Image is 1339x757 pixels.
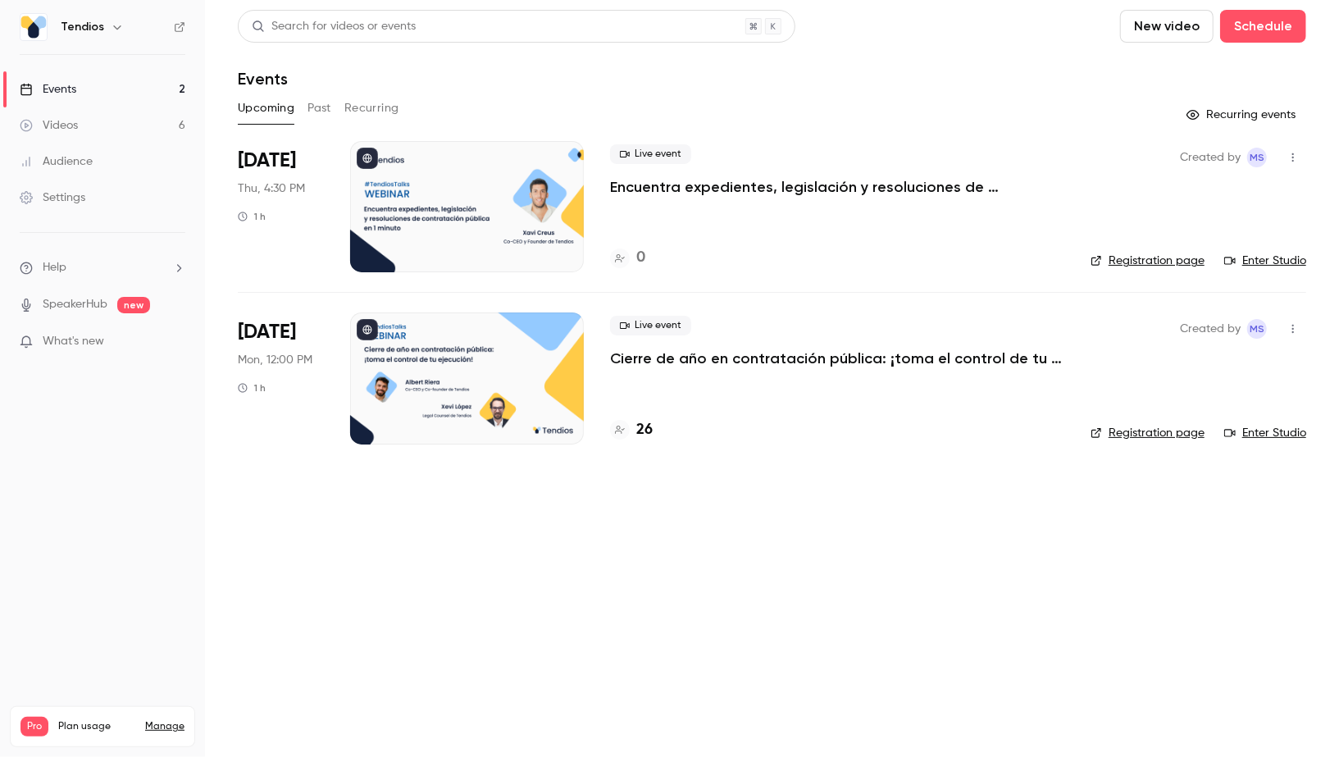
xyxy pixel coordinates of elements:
[1250,319,1264,339] span: MS
[61,19,104,35] h6: Tendios
[1247,148,1267,167] span: Maria Serra
[610,247,645,269] a: 0
[1091,425,1205,441] a: Registration page
[20,117,78,134] div: Videos
[1250,148,1264,167] span: MS
[1224,425,1306,441] a: Enter Studio
[636,419,653,441] h4: 26
[20,259,185,276] li: help-dropdown-opener
[1091,253,1205,269] a: Registration page
[344,95,399,121] button: Recurring
[43,333,104,350] span: What's new
[238,148,296,174] span: [DATE]
[20,189,85,206] div: Settings
[238,141,324,272] div: Sep 25 Thu, 4:30 PM (Europe/Madrid)
[307,95,331,121] button: Past
[20,14,47,40] img: Tendios
[20,81,76,98] div: Events
[1120,10,1214,43] button: New video
[610,177,1064,197] a: Encuentra expedientes, legislación y resoluciones de contratación pública en 1 minuto
[238,352,312,368] span: Mon, 12:00 PM
[20,717,48,736] span: Pro
[1224,253,1306,269] a: Enter Studio
[610,316,691,335] span: Live event
[610,419,653,441] a: 26
[238,319,296,345] span: [DATE]
[43,259,66,276] span: Help
[238,210,266,223] div: 1 h
[238,312,324,444] div: Oct 20 Mon, 12:00 PM (Europe/Madrid)
[145,720,184,733] a: Manage
[20,153,93,170] div: Audience
[238,381,266,394] div: 1 h
[238,95,294,121] button: Upcoming
[238,180,305,197] span: Thu, 4:30 PM
[1247,319,1267,339] span: Maria Serra
[636,247,645,269] h4: 0
[1220,10,1306,43] button: Schedule
[1180,319,1241,339] span: Created by
[610,144,691,164] span: Live event
[238,69,288,89] h1: Events
[1179,102,1306,128] button: Recurring events
[117,297,150,313] span: new
[58,720,135,733] span: Plan usage
[610,349,1064,368] a: Cierre de año en contratación pública: ¡toma el control de tu ejecución!
[252,18,416,35] div: Search for videos or events
[43,296,107,313] a: SpeakerHub
[1180,148,1241,167] span: Created by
